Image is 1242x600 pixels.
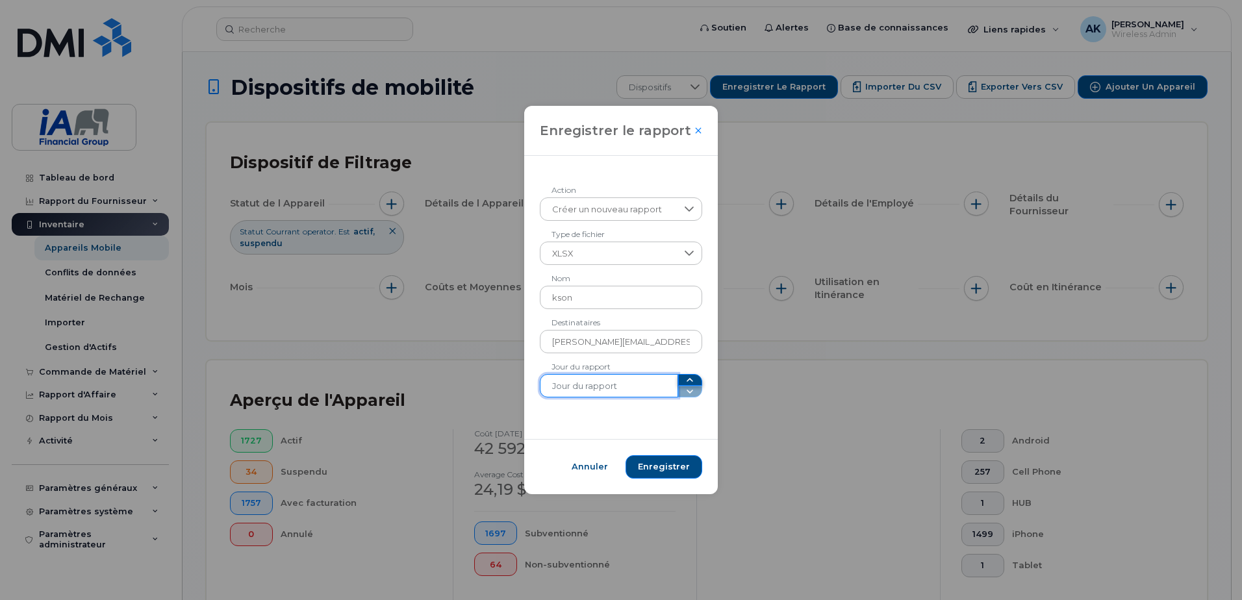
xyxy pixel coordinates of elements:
span: Créer un nouveau rapport [540,198,678,221]
input: Jour du rapport [540,374,678,397]
input: Nom [540,286,703,309]
input: Exemple: a@example.com, b@example.com [540,330,703,353]
span: Annuler [572,461,608,473]
span: Enregistrer le rapport [540,121,691,140]
button: Annuler [559,455,620,479]
button: Enregistrer [626,455,702,479]
span: Enregistrer [638,461,690,473]
button: Close [694,127,702,134]
span: XLSX [540,242,678,266]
